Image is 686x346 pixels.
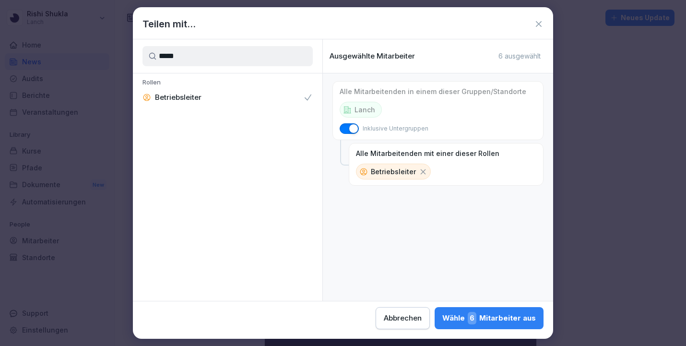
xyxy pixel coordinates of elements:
[442,312,536,324] div: Wähle Mitarbeiter aus
[355,105,375,115] p: Lanch
[133,78,322,89] p: Rollen
[340,87,526,96] p: Alle Mitarbeitenden in einem dieser Gruppen/Standorte
[330,52,415,60] p: Ausgewählte Mitarbeiter
[468,312,476,324] span: 6
[435,307,544,329] button: Wähle6Mitarbeiter aus
[498,52,541,60] p: 6 ausgewählt
[371,167,416,177] p: Betriebsleiter
[155,93,201,102] p: Betriebsleiter
[384,313,422,323] div: Abbrechen
[363,124,428,133] p: Inklusive Untergruppen
[356,149,499,158] p: Alle Mitarbeitenden mit einer dieser Rollen
[142,17,196,31] h1: Teilen mit...
[376,307,430,329] button: Abbrechen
